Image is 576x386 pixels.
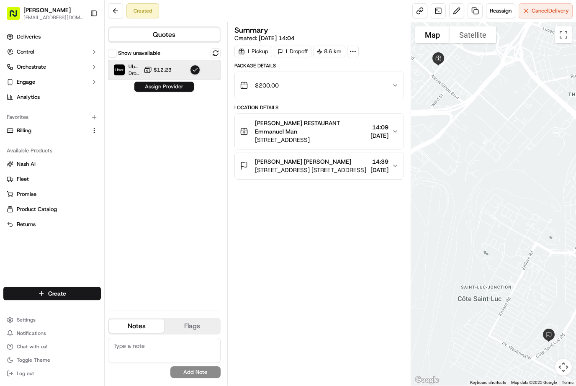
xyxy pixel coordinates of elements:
p: Welcome 👋 [8,33,152,47]
div: 8.6 km [313,46,345,57]
span: [DATE] [370,166,388,174]
a: Powered byPylon [59,207,101,214]
button: Engage [3,75,101,89]
button: Chat with us! [3,341,101,353]
span: Promise [17,190,36,198]
span: Pylon [83,208,101,214]
span: [PERSON_NAME] [26,130,68,136]
div: 1 Dropoff [274,46,311,57]
span: $12.23 [154,67,172,73]
button: Map camera controls [555,359,572,376]
img: Nash [8,8,25,25]
span: Deliveries [17,33,41,41]
span: [EMAIL_ADDRESS][DOMAIN_NAME] [23,14,83,21]
button: [PERSON_NAME][EMAIL_ADDRESS][DOMAIN_NAME] [3,3,87,23]
div: Favorites [3,111,101,124]
span: Fleet [17,175,29,183]
button: Log out [3,368,101,379]
button: CancelDelivery [519,3,573,18]
a: Returns [7,221,98,228]
a: Fleet [7,175,98,183]
span: $200.00 [255,81,279,90]
span: API Documentation [79,187,134,196]
span: Engage [17,78,35,86]
button: Keyboard shortcuts [470,380,506,386]
button: Show satellite imagery [450,26,496,43]
button: Returns [3,218,101,231]
span: Billing [17,127,31,134]
span: [PERSON_NAME] RESTAURANT Emmanuel Man [255,119,367,136]
button: Quotes [109,28,220,41]
span: [DATE] [74,152,91,159]
button: $12.23 [144,66,172,74]
div: Start new chat [38,80,137,88]
span: Notifications [17,330,46,337]
h3: Summary [234,26,268,34]
span: Reassign [490,7,512,15]
span: 14:39 [370,157,388,166]
span: [STREET_ADDRESS] [STREET_ADDRESS] [255,166,366,174]
button: Settings [3,314,101,326]
img: 9188753566659_6852d8bf1fb38e338040_72.png [18,80,33,95]
div: 1 Pickup [234,46,272,57]
button: Billing [3,124,101,137]
div: We're available if you need us! [38,88,115,95]
span: [PERSON_NAME] [PERSON_NAME] [255,157,351,166]
button: Notes [109,319,164,333]
label: Show unavailable [118,49,160,57]
span: Cancel Delivery [532,7,569,15]
span: Dropoff ETA 58 minutes [129,70,140,77]
span: Chat with us! [17,343,47,350]
span: Returns [17,221,36,228]
a: Billing [7,127,87,134]
img: Uber Canada [114,64,125,75]
span: Analytics [17,93,40,101]
button: Nash AI [3,157,101,171]
button: Control [3,45,101,59]
span: Nash AI [17,160,36,168]
a: Promise [7,190,98,198]
span: Uber [GEOGRAPHIC_DATA] [129,63,140,70]
span: Log out [17,370,34,377]
a: 💻API Documentation [67,184,138,199]
span: Create [48,289,66,298]
img: 1736555255976-a54dd68f-1ca7-489b-9aae-adbdc363a1c4 [8,80,23,95]
div: Location Details [234,104,404,111]
button: Show street map [415,26,450,43]
span: • [69,130,72,136]
div: 💻 [71,188,77,195]
button: Toggle fullscreen view [555,26,572,43]
a: Nash AI [7,160,98,168]
span: Control [17,48,34,56]
button: Orchestrate [3,60,101,74]
button: [PERSON_NAME] [PERSON_NAME][STREET_ADDRESS] [STREET_ADDRESS]14:39[DATE] [235,152,404,179]
div: 📗 [8,188,15,195]
button: Product Catalog [3,203,101,216]
a: Open this area in Google Maps (opens a new window) [413,375,441,386]
div: Past conversations [8,109,56,116]
input: Got a question? Start typing here... [22,54,151,63]
span: • [69,152,72,159]
a: 📗Knowledge Base [5,184,67,199]
span: [DATE] 14:04 [259,34,295,42]
span: Product Catalog [17,206,57,213]
img: Google [413,375,441,386]
span: [DATE] [370,131,388,140]
span: [DATE] [74,130,91,136]
button: [PERSON_NAME] [23,6,71,14]
button: Promise [3,188,101,201]
img: 1736555255976-a54dd68f-1ca7-489b-9aae-adbdc363a1c4 [17,153,23,160]
span: Map data ©2025 Google [511,380,557,385]
a: Analytics [3,90,101,104]
div: Package Details [234,62,404,69]
button: Create [3,287,101,300]
span: Settings [17,317,36,323]
button: Flags [164,319,219,333]
a: Deliveries [3,30,101,44]
button: See all [130,107,152,117]
span: Created: [234,34,295,42]
span: 14:09 [370,123,388,131]
button: $200.00 [235,72,404,99]
span: Toggle Theme [17,357,50,363]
